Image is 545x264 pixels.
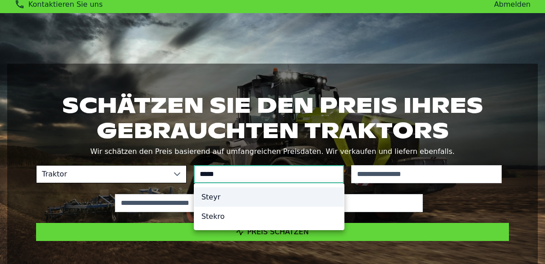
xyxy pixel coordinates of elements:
[37,166,168,183] span: Traktor
[194,184,344,230] ul: Option List
[247,227,309,236] span: Preis schätzen
[36,93,509,143] h1: Schätzen Sie den Preis Ihres gebrauchten Traktors
[194,187,344,207] li: Steyr
[36,145,509,158] p: Wir schätzen den Preis basierend auf umfangreichen Preisdaten. Wir verkaufen und liefern ebenfalls.
[36,223,509,241] button: Preis schätzen
[194,207,344,226] li: Stekro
